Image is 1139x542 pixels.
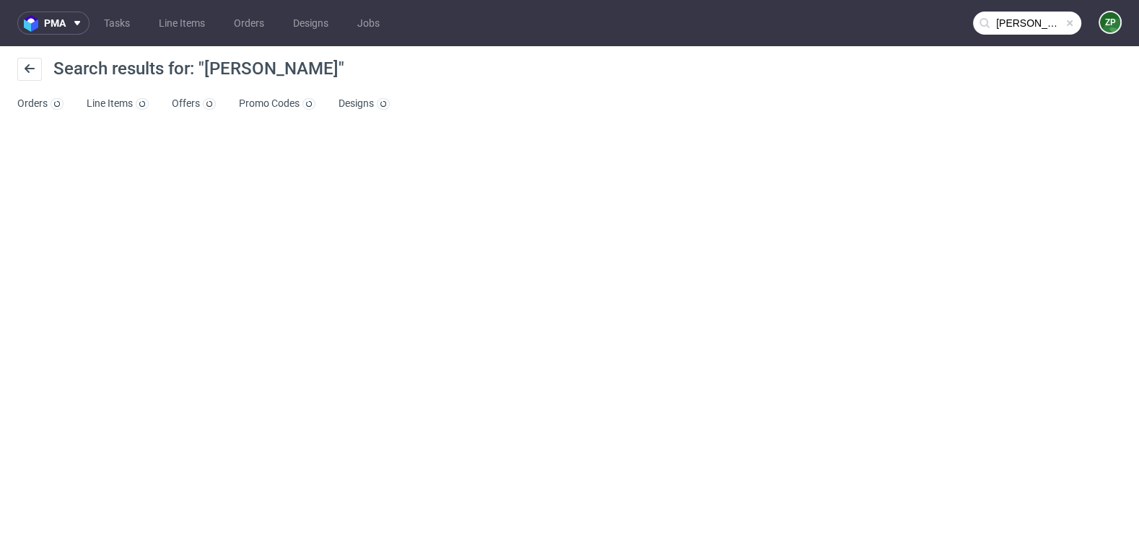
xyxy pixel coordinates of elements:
[1100,12,1120,32] figcaption: ZP
[339,92,390,115] a: Designs
[284,12,337,35] a: Designs
[17,92,64,115] a: Orders
[44,18,66,28] span: pma
[87,92,149,115] a: Line Items
[150,12,214,35] a: Line Items
[225,12,273,35] a: Orders
[239,92,315,115] a: Promo Codes
[172,92,216,115] a: Offers
[24,15,44,32] img: logo
[17,12,90,35] button: pma
[95,12,139,35] a: Tasks
[53,58,344,79] span: Search results for: "[PERSON_NAME]"
[349,12,388,35] a: Jobs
